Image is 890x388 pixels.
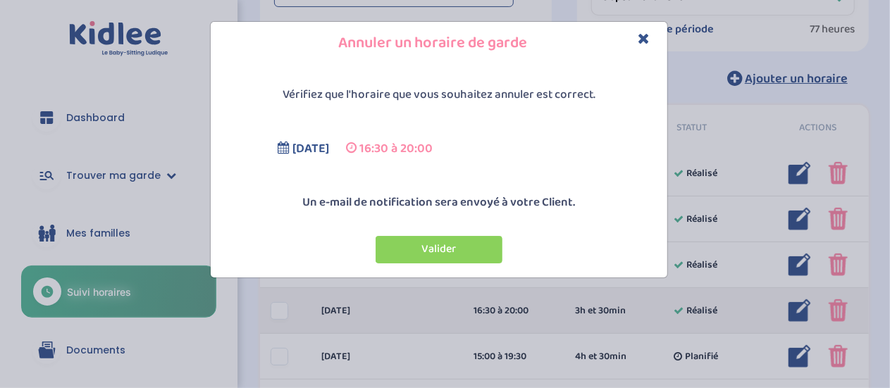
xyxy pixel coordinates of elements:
p: Un e-mail de notification sera envoyé à [214,194,664,212]
span: 16:30 à 20:00 [359,139,433,158]
span: votre Client. [511,193,576,212]
button: Close [638,31,650,47]
p: Vérifiez que l'horaire que vous souhaitez annuler est correct. [214,86,664,104]
span: [DATE] [292,139,329,158]
h4: Annuler un horaire de garde [221,32,657,54]
button: Valider [376,236,502,263]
